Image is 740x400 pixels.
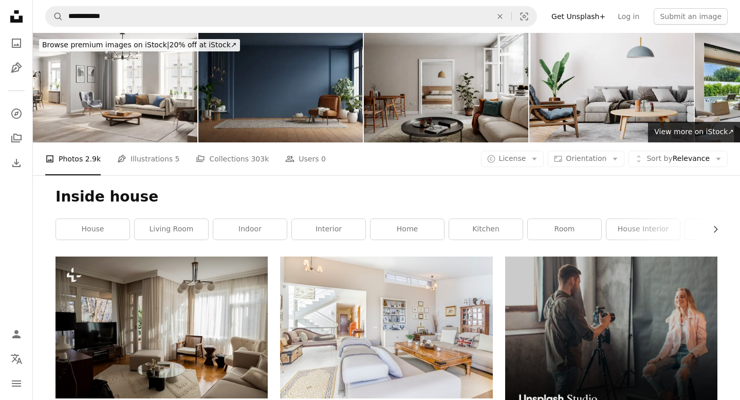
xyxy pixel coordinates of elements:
a: Browse premium images on iStock|20% off at iStock↗ [33,33,246,58]
a: View more on iStock↗ [648,122,740,142]
button: Sort byRelevance [628,151,728,167]
span: 0 [321,153,326,165]
a: white and brown wooden kitchen cabinet [280,322,492,332]
button: License [481,151,544,167]
span: Relevance [646,154,710,164]
a: house interior [606,219,680,240]
a: Download History [6,153,27,173]
span: Sort by [646,154,672,162]
button: Submit an image [654,8,728,25]
a: living room [135,219,208,240]
a: Illustrations [6,58,27,78]
a: a living room filled with furniture and a flat screen tv [55,322,268,332]
a: kitchen [449,219,523,240]
span: View more on iStock ↗ [654,128,734,136]
span: Orientation [566,154,606,162]
img: a living room filled with furniture and a flat screen tv [55,257,268,398]
button: scroll list to the right [706,219,717,240]
span: License [499,154,526,162]
a: Log in [612,8,645,25]
button: Visual search [512,7,536,26]
a: Explore [6,103,27,124]
a: indoor [213,219,287,240]
button: Language [6,349,27,369]
button: Clear [489,7,511,26]
span: 5 [175,153,180,165]
a: Users 0 [285,142,326,175]
button: Menu [6,373,27,394]
img: Scandinavian Style Apartment Interior [364,33,528,142]
img: white and brown wooden kitchen cabinet [280,257,492,398]
span: 20% off at iStock ↗ [42,41,237,49]
button: Orientation [548,151,624,167]
a: interior [292,219,365,240]
a: home [371,219,444,240]
span: 303k [251,153,269,165]
img: Modern Living Room Interior Design [529,33,694,142]
form: Find visuals sitewide [45,6,537,27]
button: Search Unsplash [46,7,63,26]
a: room [528,219,601,240]
a: Collections 303k [196,142,269,175]
h1: Inside house [55,188,717,206]
a: Log in / Sign up [6,324,27,344]
span: Browse premium images on iStock | [42,41,169,49]
img: Modern interior of living room with leather armchair on wood flooring and dark blue wall [198,33,363,142]
a: Get Unsplash+ [545,8,612,25]
a: Photos [6,33,27,53]
a: Collections [6,128,27,149]
img: Scandinavian Style Cozy Living Room Interior [33,33,197,142]
a: Illustrations 5 [117,142,179,175]
a: house [56,219,129,240]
